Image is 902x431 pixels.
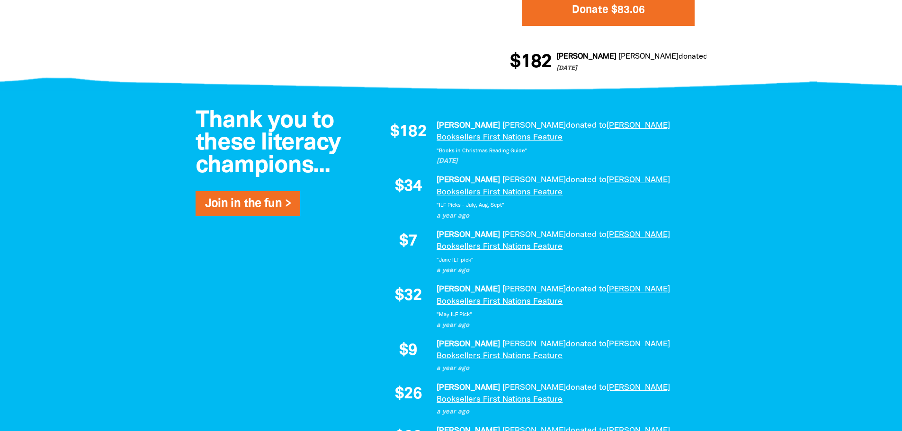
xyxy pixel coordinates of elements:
span: $26 [395,387,422,403]
em: [PERSON_NAME] [437,122,500,129]
em: [PERSON_NAME] [502,176,566,184]
em: "May ILF Pick" [437,312,472,317]
p: a year ago [437,266,697,275]
p: a year ago [437,321,697,330]
div: Donation stream [510,47,706,78]
em: [PERSON_NAME] [502,341,566,348]
p: a year ago [437,211,697,221]
em: [PERSON_NAME] [437,384,500,391]
span: donated to [566,286,607,293]
p: a year ago [437,407,697,417]
p: [DATE] [437,157,697,166]
span: donated to [566,384,607,391]
span: donated to [566,176,607,184]
span: $34 [395,179,422,195]
span: $9 [399,343,417,359]
em: [PERSON_NAME] [618,53,678,60]
a: [PERSON_NAME] Booksellers First Nations Feature [437,176,670,196]
p: a year ago [437,364,697,373]
a: Join in the fun > [205,198,291,209]
em: [PERSON_NAME] [502,231,566,238]
span: $7 [399,234,417,250]
em: [PERSON_NAME] [502,122,566,129]
span: $182 [509,53,551,72]
p: [DATE] [556,64,894,74]
em: [PERSON_NAME] [502,286,566,293]
span: Thank you to these literacy champions... [196,110,341,177]
span: donated to [678,53,716,60]
em: "June ILF pick" [437,258,473,263]
span: donated to [566,122,607,129]
em: [PERSON_NAME] [502,384,566,391]
span: $182 [390,124,427,141]
span: donated to [566,231,607,238]
em: [PERSON_NAME] [437,176,500,184]
span: $32 [395,288,422,304]
em: [PERSON_NAME] [556,53,616,60]
a: [PERSON_NAME] Booksellers First Nations Feature [437,286,670,305]
em: "Books in Christmas Reading Guide" [437,149,527,153]
span: donated to [566,341,607,348]
em: [PERSON_NAME] [437,341,500,348]
em: "ILF Picks - July, Aug, Sept" [437,203,504,208]
em: [PERSON_NAME] [437,231,500,238]
em: [PERSON_NAME] [437,286,500,293]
